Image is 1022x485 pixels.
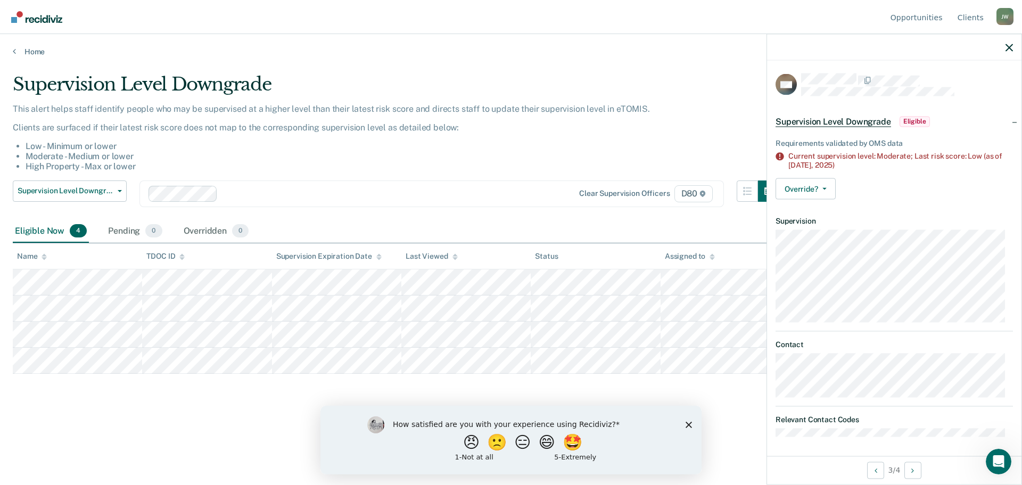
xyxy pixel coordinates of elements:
button: Profile dropdown button [996,8,1013,25]
span: Eligible [900,116,930,127]
div: Name [17,252,47,261]
iframe: Intercom live chat [986,449,1011,474]
span: 4 [70,224,87,238]
dt: Relevant Contact Codes [776,415,1013,424]
div: TDOC ID [146,252,185,261]
div: Overridden [182,220,251,243]
span: Supervision Level Downgrade [776,116,891,127]
span: 0 [232,224,249,238]
div: Supervision Expiration Date [276,252,382,261]
div: Clear supervision officers [579,189,670,198]
span: 0 [145,224,162,238]
div: J W [996,8,1013,25]
div: Status [535,252,558,261]
div: Assigned to [665,252,715,261]
div: Pending [106,220,164,243]
dt: Supervision [776,216,1013,225]
div: Current supervision level: Moderate; Last risk score: Low (as of [DATE], [788,152,1013,170]
div: 3 / 4 [767,456,1021,484]
span: D80 [674,185,713,202]
li: Low - Minimum or lower [26,141,779,151]
div: Last Viewed [406,252,457,261]
p: Clients are surfaced if their latest risk score does not map to the corresponding supervision lev... [13,122,779,133]
div: Eligible Now [13,220,89,243]
a: Home [13,47,1009,56]
li: Moderate - Medium or lower [26,151,779,161]
div: Supervision Level DowngradeEligible [767,104,1021,138]
button: Next Opportunity [904,462,921,479]
p: This alert helps staff identify people who may be supervised at a higher level than their latest ... [13,104,779,114]
div: Requirements validated by OMS data [776,138,1013,147]
div: Supervision Level Downgrade [13,73,779,104]
img: Recidiviz [11,11,62,23]
button: Previous Opportunity [867,462,884,479]
li: High Property - Max or lower [26,161,779,171]
span: 2025) [815,161,835,169]
dt: Contact [776,340,1013,349]
iframe: Survey by Kim from Recidiviz [320,406,702,474]
button: Override? [776,178,836,199]
span: Supervision Level Downgrade [18,186,113,195]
